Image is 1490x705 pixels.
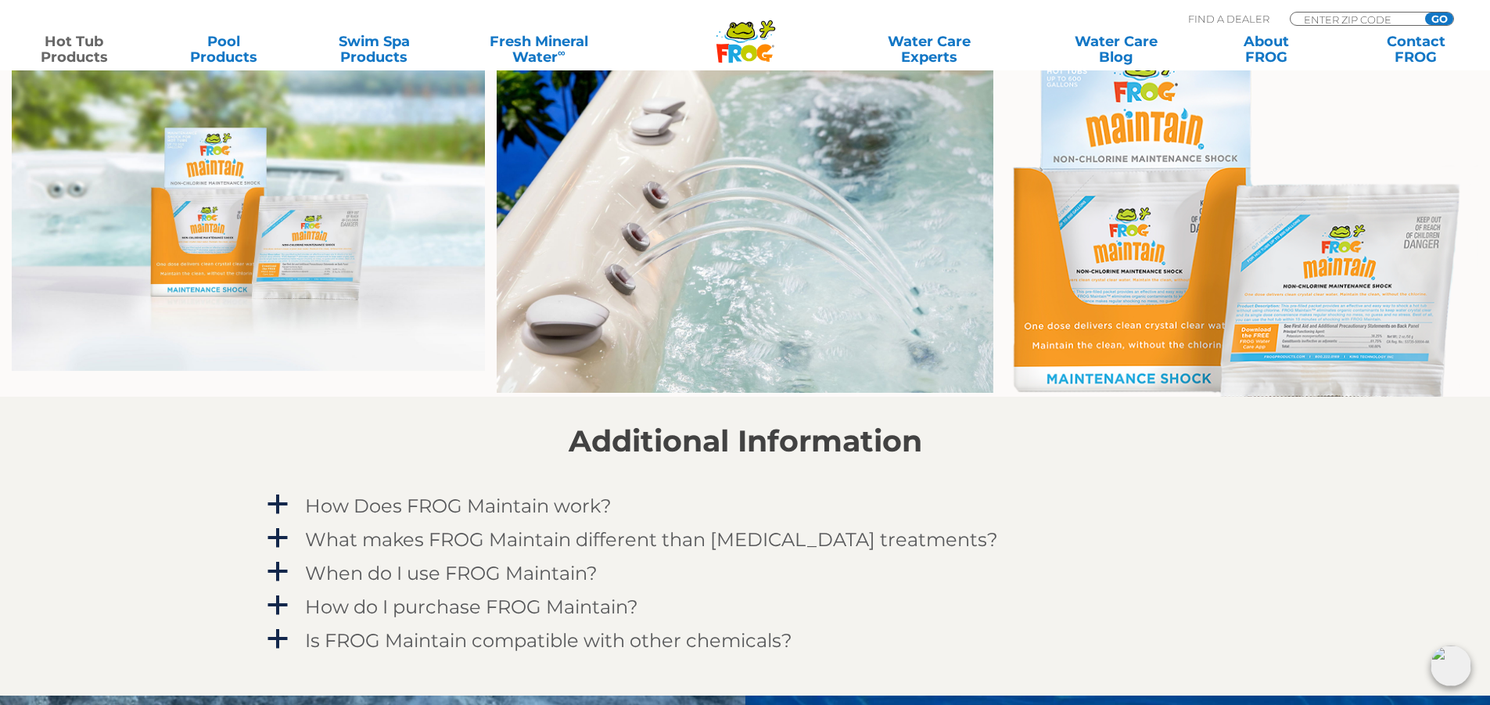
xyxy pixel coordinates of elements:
[465,34,612,65] a: Fresh MineralWater∞
[166,34,282,65] a: PoolProducts
[1057,34,1174,65] a: Water CareBlog
[1358,34,1474,65] a: ContactFROG
[266,527,289,550] span: a
[497,33,993,394] img: Jacuzzi
[835,34,1024,65] a: Water CareExperts
[266,493,289,516] span: a
[316,34,433,65] a: Swim SpaProducts
[558,46,565,59] sup: ∞
[264,424,1226,459] h2: Additional Information
[266,594,289,617] span: a
[1302,13,1408,26] input: Zip Code Form
[264,491,1226,520] a: a How Does FROG Maintain work?
[264,559,1226,588] a: a When do I use FROG Maintain?
[264,592,1226,621] a: a How do I purchase FROG Maintain?
[1188,12,1269,26] p: Find A Dealer
[305,529,998,550] h4: What makes FROG Maintain different than [MEDICAL_DATA] treatments?
[1425,13,1453,25] input: GO
[1208,34,1324,65] a: AboutFROG
[16,34,132,65] a: Hot TubProducts
[264,626,1226,655] a: a Is FROG Maintain compatible with other chemicals?
[305,563,598,584] h4: When do I use FROG Maintain?
[1431,646,1471,686] img: openIcon
[266,628,289,651] span: a
[1005,33,1478,397] img: MaintainForWeb
[305,596,638,617] h4: How do I purchase FROG Maintain?
[305,495,612,516] h4: How Does FROG Maintain work?
[266,560,289,584] span: a
[264,525,1226,554] a: a What makes FROG Maintain different than [MEDICAL_DATA] treatments?
[305,630,792,651] h4: Is FROG Maintain compatible with other chemicals?
[12,33,485,371] img: Maintain tray and pouch on tub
